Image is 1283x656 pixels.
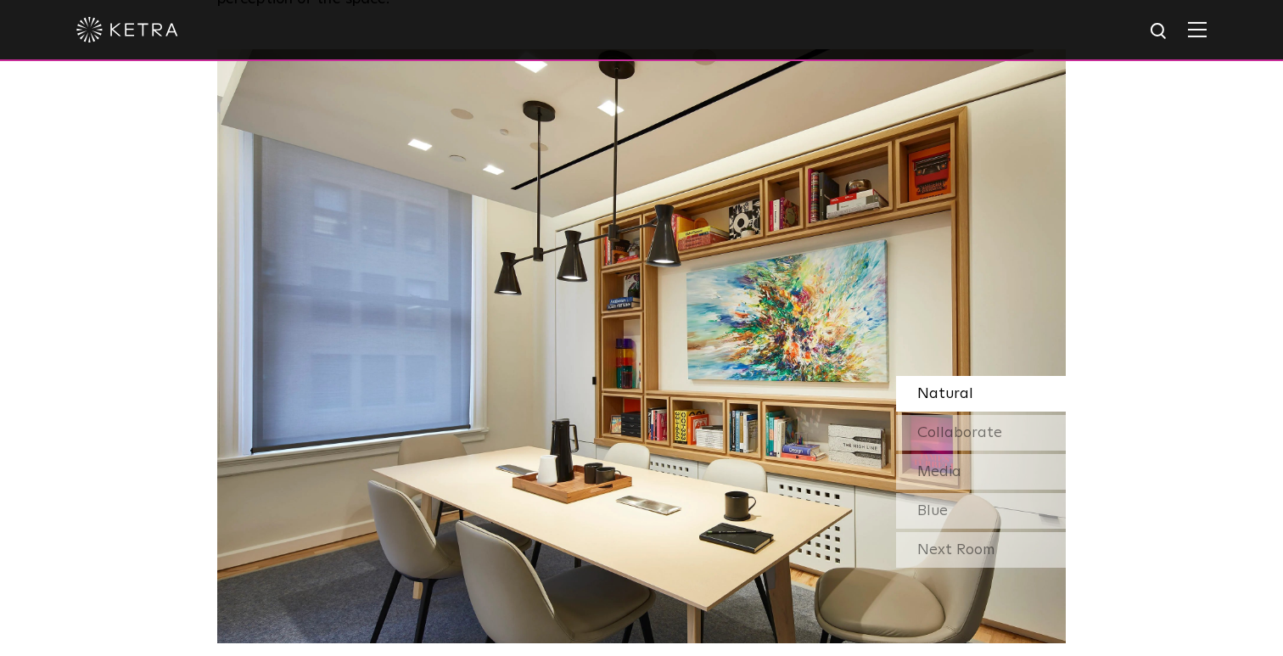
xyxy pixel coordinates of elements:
img: search icon [1149,21,1170,42]
img: SS-Desktop-CEC-07-1 [217,49,1066,643]
img: ketra-logo-2019-white [76,17,178,42]
div: Next Room [896,532,1066,568]
span: Collaborate [917,425,1002,440]
span: Natural [917,386,973,401]
span: Media [917,464,961,479]
span: Blue [917,503,948,519]
img: Hamburger%20Nav.svg [1188,21,1207,37]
